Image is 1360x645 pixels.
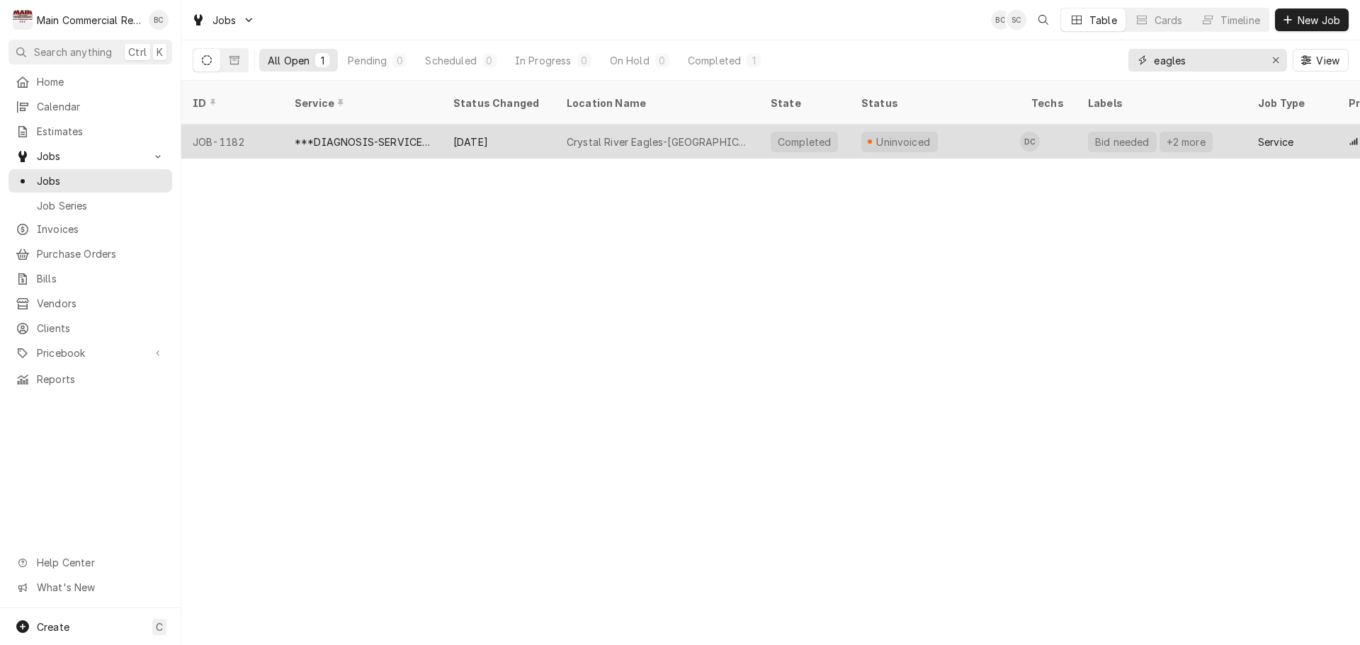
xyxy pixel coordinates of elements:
div: Sharon Campbell's Avatar [1007,10,1026,30]
div: Status [861,96,1006,110]
div: DC [1020,132,1040,152]
div: 0 [485,53,494,68]
div: Service [295,96,428,110]
span: Job Series [37,198,165,213]
span: Create [37,621,69,633]
div: Labels [1088,96,1235,110]
div: Scheduled [425,53,476,68]
a: Invoices [8,217,172,241]
div: State [771,96,839,110]
div: 0 [658,53,667,68]
span: Jobs [212,13,237,28]
div: BC [991,10,1011,30]
div: Job Type [1258,96,1326,110]
div: SC [1007,10,1026,30]
div: JOB-1182 [181,125,283,159]
div: Main Commercial Refrigeration Service [37,13,141,28]
div: [DATE] [442,125,555,159]
div: Dylan Crawford's Avatar [1020,132,1040,152]
a: Clients [8,316,172,340]
a: Vendors [8,292,172,315]
div: Pending [348,53,387,68]
span: Jobs [37,173,165,188]
a: Reports [8,367,172,391]
div: Table [1089,13,1117,28]
button: Search anythingCtrlK [8,40,172,64]
span: Purchase Orders [37,246,165,261]
span: Calendar [37,99,165,114]
div: Completed [688,53,741,68]
div: Service [1258,135,1293,149]
div: M [13,10,33,30]
div: 1 [749,53,758,68]
input: Keyword search [1154,49,1260,72]
span: Pricebook [37,346,144,360]
div: Completed [776,135,832,149]
button: Erase input [1264,49,1287,72]
div: In Progress [515,53,572,68]
span: Search anything [34,45,112,59]
a: Jobs [8,169,172,193]
div: Bid needed [1094,135,1151,149]
a: Calendar [8,95,172,118]
div: +2 more [1165,135,1207,149]
div: Bookkeeper Main Commercial's Avatar [991,10,1011,30]
span: View [1313,53,1342,68]
span: Reports [37,372,165,387]
span: What's New [37,580,164,595]
div: 0 [580,53,589,68]
div: ID [193,96,269,110]
span: Estimates [37,124,165,139]
span: K [157,45,163,59]
div: Crystal River Eagles-[GEOGRAPHIC_DATA] [567,135,748,149]
span: Ctrl [128,45,147,59]
div: Techs [1031,96,1065,110]
span: Help Center [37,555,164,570]
button: Open search [1032,8,1055,31]
div: Status Changed [453,96,544,110]
div: All Open [268,53,310,68]
div: Bookkeeper Main Commercial's Avatar [149,10,169,30]
a: Go to Pricebook [8,341,172,365]
span: Clients [37,321,165,336]
a: Go to What's New [8,576,172,599]
div: On Hold [610,53,650,68]
span: Jobs [37,149,144,164]
div: Timeline [1220,13,1260,28]
a: Bills [8,267,172,290]
div: Location Name [567,96,745,110]
div: Uninvoiced [875,135,932,149]
div: 0 [395,53,404,68]
span: Home [37,74,165,89]
span: C [156,620,163,634]
div: Main Commercial Refrigeration Service's Avatar [13,10,33,30]
a: Go to Jobs [8,144,172,168]
a: Home [8,70,172,93]
a: Go to Help Center [8,551,172,574]
div: 1 [318,53,327,68]
a: Purchase Orders [8,242,172,266]
div: BC [149,10,169,30]
span: Invoices [37,222,165,236]
button: View [1293,49,1349,72]
span: Vendors [37,296,165,311]
span: Bills [37,271,165,286]
a: Estimates [8,120,172,143]
a: Go to Jobs [186,8,261,32]
button: New Job [1275,8,1349,31]
a: Job Series [8,194,172,217]
span: New Job [1295,13,1343,28]
div: Cards [1155,13,1183,28]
